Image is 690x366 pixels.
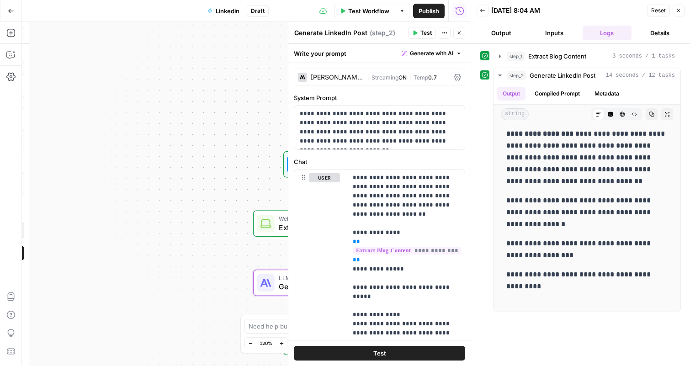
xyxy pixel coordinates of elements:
button: Details [635,26,685,40]
span: Publish [419,6,439,16]
span: LLM · [PERSON_NAME] 4 [279,274,393,282]
button: Logs [583,26,632,40]
span: Reset [651,6,666,15]
span: ( step_2 ) [370,28,395,37]
span: Temp [414,74,428,81]
span: | [407,72,414,81]
span: Test [373,349,386,358]
span: Test Workflow [348,6,389,16]
span: Generate LinkedIn Post [530,71,595,80]
span: Streaming [372,74,398,81]
label: System Prompt [294,93,465,102]
button: Generate with AI [398,48,465,59]
button: Output [497,87,525,101]
button: Compiled Prompt [529,87,585,101]
span: Extract Blog Content [279,222,394,233]
span: Linkedin [216,6,239,16]
span: Generate LinkedIn Post [279,281,393,292]
span: 14 seconds / 12 tasks [606,71,675,80]
span: Test [420,29,432,37]
span: step_1 [507,52,525,61]
div: Write your prompt [288,44,471,63]
span: string [501,108,529,120]
span: Web Page Scrape [279,214,394,223]
span: step_2 [507,71,526,80]
span: Extract Blog Content [528,52,586,61]
span: 3 seconds / 1 tasks [612,52,675,60]
div: [PERSON_NAME] 4 [311,74,363,80]
span: | [367,72,372,81]
button: Linkedin [202,4,245,18]
button: Inputs [530,26,579,40]
span: ON [398,74,407,81]
button: Test [408,27,436,39]
span: Draft [251,7,265,15]
div: LLM · [PERSON_NAME] 4Generate LinkedIn PostStep 2 [253,270,423,296]
span: 120% [260,339,272,347]
button: 14 seconds / 12 tasks [494,68,680,83]
button: Output [477,26,526,40]
div: Web Page ScrapeExtract Blog ContentStep 1 [253,211,423,237]
button: Test [294,346,465,361]
label: Chat [294,157,465,166]
span: Generate with AI [410,49,453,58]
button: 3 seconds / 1 tasks [494,49,680,64]
span: 0.7 [428,74,437,81]
div: WorkflowSet InputsInputs [253,151,423,178]
textarea: Generate LinkedIn Post [294,28,367,37]
button: user [309,173,340,182]
button: Reset [647,5,670,16]
button: Test Workflow [334,4,395,18]
button: Publish [413,4,445,18]
button: Metadata [589,87,625,101]
div: 14 seconds / 12 tasks [494,83,680,312]
div: EndOutput [253,329,423,355]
